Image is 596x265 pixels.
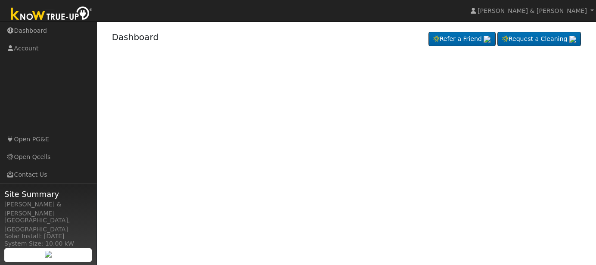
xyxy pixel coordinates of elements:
[428,32,496,47] a: Refer a Friend
[497,32,581,47] a: Request a Cleaning
[4,200,92,218] div: [PERSON_NAME] & [PERSON_NAME]
[6,5,97,24] img: Know True-Up
[484,36,490,43] img: retrieve
[4,216,92,234] div: [GEOGRAPHIC_DATA], [GEOGRAPHIC_DATA]
[4,232,92,241] div: Solar Install: [DATE]
[478,7,587,14] span: [PERSON_NAME] & [PERSON_NAME]
[569,36,576,43] img: retrieve
[45,251,52,258] img: retrieve
[4,188,92,200] span: Site Summary
[112,32,159,42] a: Dashboard
[4,239,92,248] div: System Size: 10.00 kW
